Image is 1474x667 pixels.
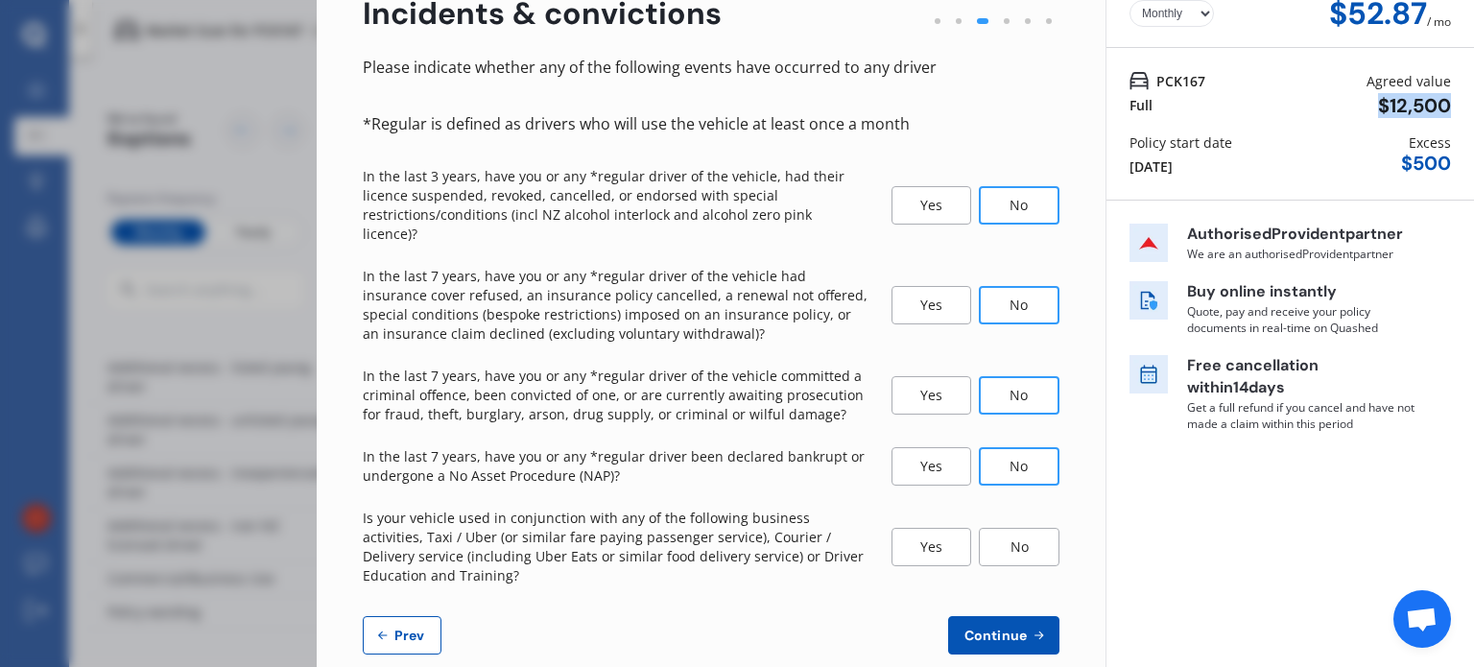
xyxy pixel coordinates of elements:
button: Continue [948,616,1059,655]
div: Open chat [1393,590,1451,648]
div: [DATE] [1129,156,1173,177]
div: Agreed value [1367,71,1451,91]
p: In the last 7 years, have you or any *regular driver of the vehicle committed a criminal offence,... [363,367,868,424]
div: No [979,528,1059,566]
p: We are an authorised Provident partner [1187,246,1417,262]
div: Policy start date [1129,132,1232,153]
p: In the last 7 years, have you or any *regular driver been declared bankrupt or undergone a No Ass... [363,447,868,486]
div: $ 500 [1401,153,1451,175]
p: Get a full refund if you cancel and have not made a claim within this period [1187,399,1417,432]
div: Please indicate whether any of the following events have occurred to any driver [363,55,1059,81]
span: Continue [961,628,1031,643]
div: Yes [892,186,971,225]
div: Excess [1409,132,1451,153]
img: insurer icon [1129,224,1168,262]
div: No [979,376,1059,415]
p: Free cancellation within 14 days [1187,355,1417,399]
div: *Regular is defined as drivers who will use the vehicle at least once a month [363,111,1059,137]
p: Authorised Provident partner [1187,224,1417,246]
p: Is your vehicle used in conjunction with any of the following business activities, Taxi / Uber (o... [363,509,868,585]
button: Prev [363,616,441,655]
div: $ 12,500 [1378,95,1451,117]
p: In the last 7 years, have you or any *regular driver of the vehicle had insurance cover refused, ... [363,267,868,344]
div: Yes [892,447,971,486]
div: Yes [892,286,971,324]
img: free cancel icon [1129,355,1168,393]
p: Quote, pay and receive your policy documents in real-time on Quashed [1187,303,1417,336]
div: Yes [892,376,971,415]
div: Full [1129,95,1153,115]
span: Prev [391,628,429,643]
p: Buy online instantly [1187,281,1417,303]
span: PCK167 [1156,71,1205,91]
div: No [979,286,1059,324]
div: Yes [892,528,972,566]
p: In the last 3 years, have you or any *regular driver of the vehicle, had their licence suspended,... [363,167,868,244]
div: No [979,447,1059,486]
div: No [979,186,1059,225]
img: buy online icon [1129,281,1168,320]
